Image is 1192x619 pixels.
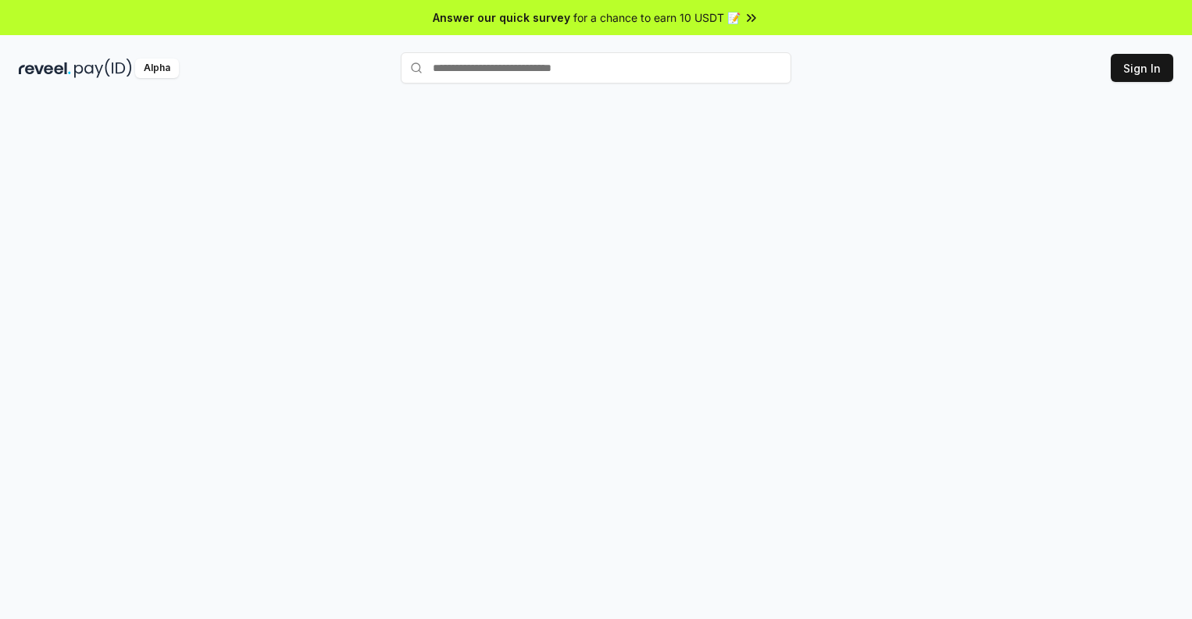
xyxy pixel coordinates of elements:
[135,59,179,78] div: Alpha
[433,9,570,26] span: Answer our quick survey
[573,9,741,26] span: for a chance to earn 10 USDT 📝
[74,59,132,78] img: pay_id
[1111,54,1173,82] button: Sign In
[19,59,71,78] img: reveel_dark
